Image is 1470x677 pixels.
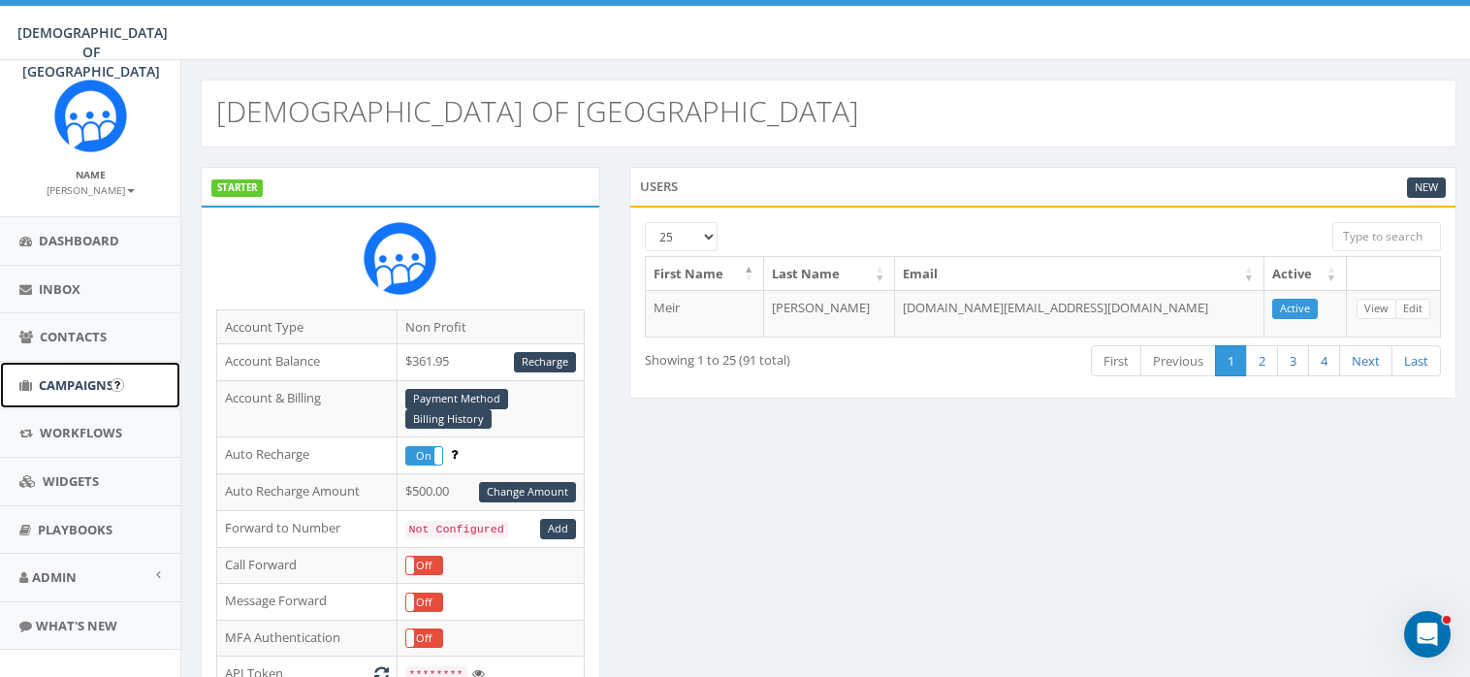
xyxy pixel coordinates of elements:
[76,168,106,181] small: Name
[217,344,398,381] td: Account Balance
[405,556,443,575] div: OnOff
[540,519,576,539] a: Add
[39,280,80,298] span: Inbox
[40,424,122,441] span: Workflows
[211,179,263,197] label: STARTER
[47,180,135,198] a: [PERSON_NAME]
[1272,299,1318,319] a: Active
[1264,257,1347,291] th: Active: activate to sort column ascending
[111,378,124,392] input: Submit
[32,568,77,586] span: Admin
[39,232,119,249] span: Dashboard
[764,257,895,291] th: Last Name: activate to sort column ascending
[217,473,398,510] td: Auto Recharge Amount
[405,629,443,648] div: OnOff
[451,445,458,463] span: Enable to prevent campaign failure.
[405,389,508,409] a: Payment Method
[645,343,960,370] div: Showing 1 to 25 (91 total)
[36,617,117,634] span: What's New
[40,328,107,345] span: Contacts
[217,380,398,437] td: Account & Billing
[1407,177,1446,198] a: New
[406,629,442,647] label: Off
[216,95,859,127] h2: [DEMOGRAPHIC_DATA] OF [GEOGRAPHIC_DATA]
[514,352,576,372] a: Recharge
[217,437,398,474] td: Auto Recharge
[39,376,113,394] span: Campaigns
[406,557,442,574] label: Off
[397,473,584,510] td: $500.00
[1391,345,1441,377] a: Last
[406,594,442,611] label: Off
[405,409,492,430] a: Billing History
[629,167,1456,206] div: Users
[479,482,576,502] a: Change Amount
[38,521,112,538] span: Playbooks
[646,290,765,337] td: Meir
[397,344,584,381] td: $361.95
[217,620,398,657] td: MFA Authentication
[1339,345,1392,377] a: Next
[1246,345,1278,377] a: 2
[406,447,442,465] label: On
[895,290,1264,337] td: [DOMAIN_NAME][EMAIL_ADDRESS][DOMAIN_NAME]
[1091,345,1141,377] a: First
[1332,222,1441,251] input: Type to search
[764,290,895,337] td: [PERSON_NAME]
[397,309,584,344] td: Non Profit
[646,257,765,291] th: First Name: activate to sort column descending
[1215,345,1247,377] a: 1
[1140,345,1216,377] a: Previous
[1308,345,1340,377] a: 4
[217,584,398,621] td: Message Forward
[405,521,508,538] code: Not Configured
[895,257,1264,291] th: Email: activate to sort column ascending
[17,23,168,81] span: [DEMOGRAPHIC_DATA] OF [GEOGRAPHIC_DATA]
[1277,345,1309,377] a: 3
[43,472,99,490] span: Widgets
[54,80,127,152] img: Rally_Corp_Icon.png
[217,547,398,584] td: Call Forward
[1404,611,1451,658] iframe: Intercom live chat
[47,183,135,197] small: [PERSON_NAME]
[364,222,436,295] img: Rally_Corp_Icon.png
[217,309,398,344] td: Account Type
[405,446,443,466] div: OnOff
[1357,299,1396,319] a: View
[1395,299,1430,319] a: Edit
[217,510,398,547] td: Forward to Number
[405,593,443,612] div: OnOff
